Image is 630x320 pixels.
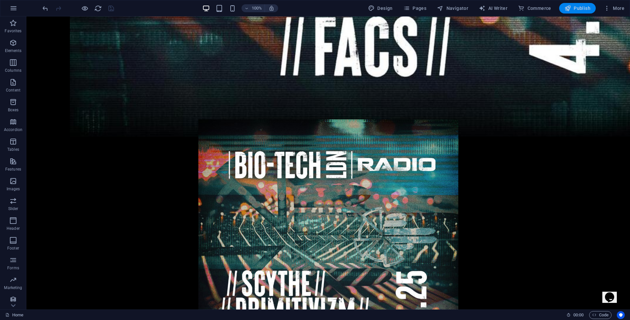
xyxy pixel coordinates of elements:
i: Reload page [94,5,102,12]
span: Pages [403,5,426,12]
span: Navigator [437,5,468,12]
span: Commerce [518,5,551,12]
h6: 100% [251,4,262,12]
p: Forms [7,265,19,271]
a: Click to cancel selection. Double-click to open Pages [5,311,23,319]
p: Accordion [4,127,22,132]
p: Images [7,186,20,192]
p: Header [7,226,20,231]
button: Click here to leave preview mode and continue editing [81,4,89,12]
i: Undo: Change image (Ctrl+Z) [42,5,49,12]
iframe: chat widget [576,267,597,286]
button: Pages [401,3,429,13]
button: undo [41,4,49,12]
p: Marketing [4,285,22,290]
button: Usercentrics [617,311,625,319]
span: 00 00 [573,311,584,319]
p: Tables [7,147,19,152]
p: Content [6,88,20,93]
button: reload [94,4,102,12]
i: On resize automatically adjust zoom level to fit chosen device. [269,5,274,11]
button: AI Writer [476,3,510,13]
button: 100% [242,4,265,12]
button: Publish [559,3,596,13]
span: Code [592,311,609,319]
p: Boxes [8,107,19,113]
span: AI Writer [479,5,507,12]
button: Code [589,311,612,319]
div: Design (Ctrl+Alt+Y) [365,3,395,13]
span: Publish [564,5,590,12]
button: More [601,3,627,13]
span: Design [368,5,393,12]
button: Navigator [434,3,471,13]
p: Favorites [5,28,21,34]
p: Footer [7,246,19,251]
span: : [578,312,579,317]
p: Slider [8,206,18,211]
p: Columns [5,68,21,73]
p: Features [5,167,21,172]
p: Elements [5,48,22,53]
h6: Session time [566,311,584,319]
button: Design [365,3,395,13]
button: Commerce [515,3,554,13]
span: More [604,5,624,12]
